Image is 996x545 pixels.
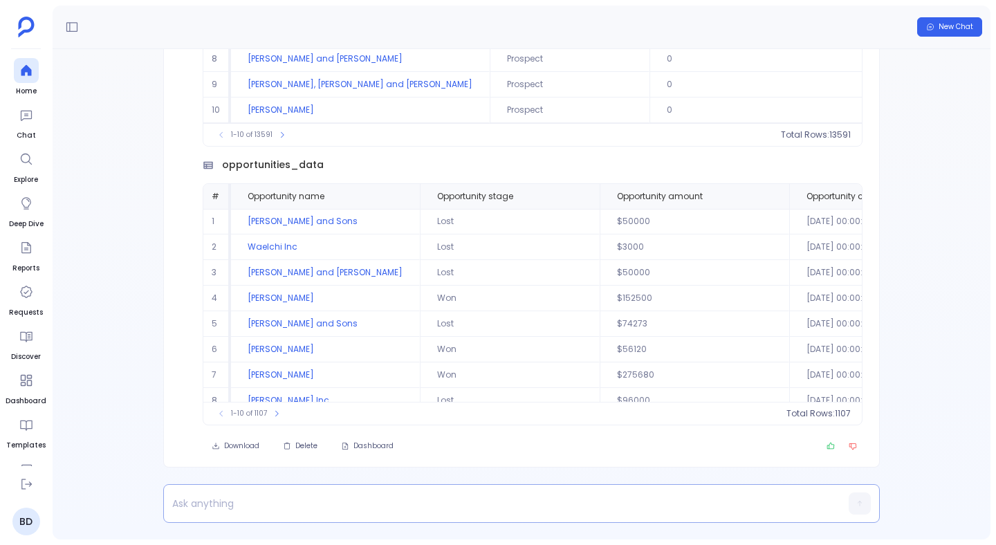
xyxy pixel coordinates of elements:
[600,362,789,388] td: $275680
[420,209,600,234] td: Lost
[9,191,44,230] a: Deep Dive
[14,58,39,97] a: Home
[18,17,35,37] img: petavue logo
[203,436,268,456] button: Download
[9,307,43,318] span: Requests
[835,408,851,419] span: 1107
[203,98,231,123] td: 10
[490,46,649,72] td: Prospect
[231,72,490,98] td: [PERSON_NAME], [PERSON_NAME] and [PERSON_NAME]
[789,209,989,234] td: [DATE] 00:00:00
[14,174,39,185] span: Explore
[231,311,420,337] td: [PERSON_NAME] and Sons
[203,209,231,234] td: 1
[203,286,231,311] td: 4
[420,362,600,388] td: Won
[231,337,420,362] td: [PERSON_NAME]
[786,408,835,419] span: Total Rows:
[600,260,789,286] td: $50000
[231,408,267,419] span: 1-10 of 1107
[600,234,789,260] td: $3000
[203,362,231,388] td: 7
[12,508,40,535] a: BD
[939,22,973,32] span: New Chat
[6,412,46,451] a: Templates
[14,86,39,97] span: Home
[11,324,41,362] a: Discover
[203,311,231,337] td: 5
[917,17,982,37] button: New Chat
[203,72,231,98] td: 9
[231,98,490,123] td: [PERSON_NAME]
[789,286,989,311] td: [DATE] 00:00:00
[789,311,989,337] td: [DATE] 00:00:00
[203,337,231,362] td: 6
[231,234,420,260] td: Waelchi Inc
[353,441,394,451] span: Dashboard
[9,219,44,230] span: Deep Dive
[14,130,39,141] span: Chat
[11,351,41,362] span: Discover
[332,436,403,456] button: Dashboard
[12,235,39,274] a: Reports
[224,441,259,451] span: Download
[437,191,513,202] span: Opportunity stage
[274,436,326,456] button: Delete
[649,72,880,98] td: 0
[420,260,600,286] td: Lost
[231,209,420,234] td: [PERSON_NAME] and Sons
[248,191,324,202] span: Opportunity name
[617,191,703,202] span: Opportunity amount
[12,263,39,274] span: Reports
[222,158,324,172] span: opportunities_data
[203,234,231,260] td: 2
[789,234,989,260] td: [DATE] 00:00:00
[9,279,43,318] a: Requests
[203,46,231,72] td: 8
[490,98,649,123] td: Prospect
[231,46,490,72] td: [PERSON_NAME] and [PERSON_NAME]
[420,234,600,260] td: Lost
[490,72,649,98] td: Prospect
[789,362,989,388] td: [DATE] 00:00:00
[6,368,46,407] a: Dashboard
[806,191,903,202] span: Opportunity close date
[600,337,789,362] td: $56120
[789,388,989,414] td: [DATE] 00:00:00
[600,311,789,337] td: $74273
[231,286,420,311] td: [PERSON_NAME]
[6,396,46,407] span: Dashboard
[203,388,231,414] td: 8
[231,362,420,388] td: [PERSON_NAME]
[420,286,600,311] td: Won
[231,388,420,414] td: [PERSON_NAME] Inc
[231,129,273,140] span: 1-10 of 13591
[649,46,880,72] td: 0
[203,260,231,286] td: 3
[212,190,219,202] span: #
[600,388,789,414] td: $96000
[789,337,989,362] td: [DATE] 00:00:00
[231,260,420,286] td: [PERSON_NAME] and [PERSON_NAME]
[6,440,46,451] span: Templates
[295,441,317,451] span: Delete
[600,286,789,311] td: $152500
[649,98,880,123] td: 0
[420,388,600,414] td: Lost
[789,260,989,286] td: [DATE] 00:00:00
[14,147,39,185] a: Explore
[829,129,851,140] span: 13591
[14,102,39,141] a: Chat
[4,456,48,495] a: PetaReports
[420,337,600,362] td: Won
[600,209,789,234] td: $50000
[781,129,829,140] span: Total Rows:
[420,311,600,337] td: Lost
